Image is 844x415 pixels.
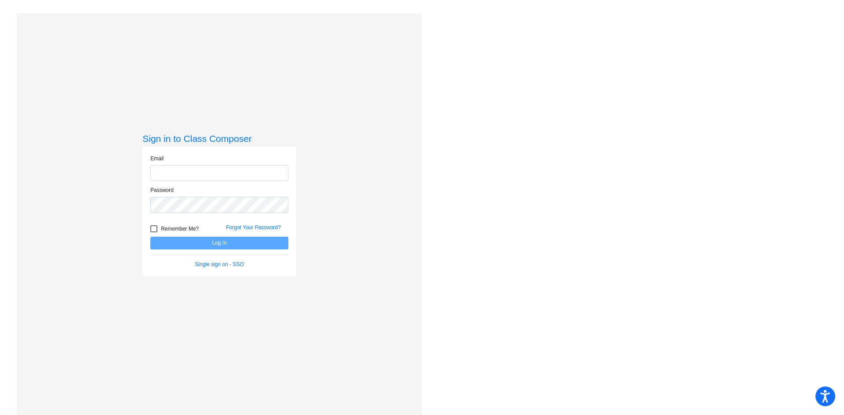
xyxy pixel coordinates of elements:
[150,155,164,162] label: Email
[142,133,296,144] h3: Sign in to Class Composer
[161,224,199,234] span: Remember Me?
[195,261,244,267] a: Single sign on - SSO
[150,186,174,194] label: Password
[150,237,288,249] button: Log In
[226,224,281,231] a: Forgot Your Password?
